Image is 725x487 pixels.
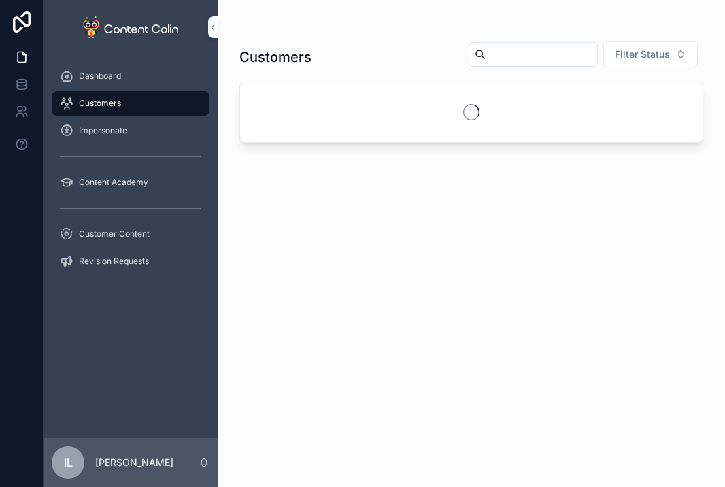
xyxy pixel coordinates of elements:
[52,91,209,116] a: Customers
[239,48,311,67] h1: Customers
[52,249,209,273] a: Revision Requests
[52,64,209,88] a: Dashboard
[79,177,148,188] span: Content Academy
[79,256,149,267] span: Revision Requests
[95,456,173,469] p: [PERSON_NAME]
[79,71,121,82] span: Dashboard
[79,125,127,136] span: Impersonate
[83,16,178,38] img: App logo
[79,229,150,239] span: Customer Content
[603,41,698,67] button: Select Button
[615,48,670,61] span: Filter Status
[52,170,209,195] a: Content Academy
[52,222,209,246] a: Customer Content
[52,118,209,143] a: Impersonate
[79,98,121,109] span: Customers
[64,454,73,471] span: IL
[44,54,218,291] div: scrollable content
